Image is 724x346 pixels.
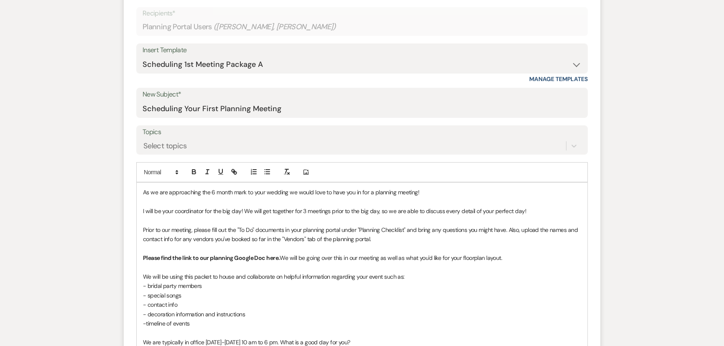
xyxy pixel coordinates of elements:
p: -timeline of events [143,319,581,328]
p: - bridal party members [143,281,581,290]
label: Topics [143,126,581,138]
p: - contact info [143,300,581,309]
p: Recipients* [143,8,581,19]
span: ( [PERSON_NAME], [PERSON_NAME] ) [214,21,337,33]
p: As we are approaching the 6 month mark to your wedding we would love to have you in for a plannin... [143,188,581,197]
p: - special songs [143,291,581,300]
label: New Subject* [143,89,581,101]
div: Select topics [143,140,187,152]
p: I will be your coordinator for the big day! We will get together for 3 meetings prior to the big ... [143,206,581,216]
p: - decoration information and instructions [143,310,581,319]
div: Insert Template [143,44,581,56]
p: We will be using this packet to house and collaborate on helpful information regarding your event... [143,272,581,281]
strong: Please find the link to our planning Google Doc here. [143,254,280,262]
div: Planning Portal Users [143,19,581,35]
a: Manage Templates [529,75,588,83]
span: We will be going over this in our meeting as well as what you'd like for your floorplan layout. [280,254,502,262]
span: Prior to our meeting, please fill out the "To Do" documents in your planning portal under "Planni... [143,226,579,243]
